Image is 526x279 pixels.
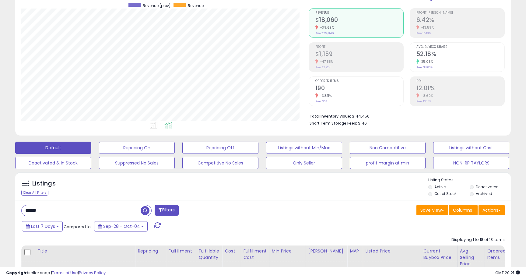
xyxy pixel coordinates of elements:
[315,31,334,35] small: Prev: $29,946
[52,270,78,276] a: Terms of Use
[310,112,500,119] li: $144,450
[310,114,351,119] b: Total Inventory Value:
[64,224,92,230] span: Compared to:
[366,248,418,254] div: Listed Price
[21,190,48,196] div: Clear All Filters
[94,221,148,231] button: Sep-28 - Oct-04
[182,142,258,154] button: Repricing Off
[416,79,504,83] span: ROI
[272,248,303,254] div: Min Price
[315,85,403,93] h2: 190
[479,205,505,215] button: Actions
[416,100,431,103] small: Prev: 13.14%
[22,221,63,231] button: Last 7 Days
[155,205,178,216] button: Filters
[99,142,175,154] button: Repricing On
[419,25,434,30] small: -13.59%
[182,157,258,169] button: Competitive No Sales
[318,25,334,30] small: -39.69%
[453,207,472,213] span: Columns
[416,85,504,93] h2: 12.01%
[266,142,342,154] button: Listings without Min/Max
[143,3,170,8] span: Revenue (prev)
[6,270,28,276] strong: Copyright
[318,59,334,64] small: -47.88%
[225,248,238,254] div: Cost
[350,248,360,254] div: MAP
[315,65,331,69] small: Prev: $2,224
[423,248,455,261] div: Current Buybox Price
[308,248,345,254] div: [PERSON_NAME]
[460,248,482,267] div: Avg Selling Price
[433,157,509,169] button: NON-RP TAYLORS
[315,45,403,49] span: Profit
[266,157,342,169] button: Only Seller
[318,94,332,98] small: -38.11%
[315,51,403,59] h2: $1,159
[487,248,510,261] div: Ordered Items
[315,100,327,103] small: Prev: 307
[315,16,403,25] h2: $18,060
[138,248,163,254] div: Repricing
[99,157,175,169] button: Suppressed No Sales
[103,223,140,229] span: Sep-28 - Oct-04
[433,142,509,154] button: Listings without Cost
[32,179,56,188] h5: Listings
[416,65,433,69] small: Prev: 38.63%
[6,270,106,276] div: seller snap | |
[315,11,403,15] span: Revenue
[449,205,478,215] button: Columns
[15,142,91,154] button: Default
[350,157,426,169] button: profit margin at min
[310,121,357,126] b: Short Term Storage Fees:
[419,59,433,64] small: 35.08%
[350,142,426,154] button: Non Competitive
[416,45,504,49] span: Avg. Buybox Share
[188,3,204,8] span: Revenue
[416,205,448,215] button: Save View
[419,94,433,98] small: -8.60%
[434,184,446,189] label: Active
[37,248,132,254] div: Title
[31,223,55,229] span: Last 7 Days
[428,177,510,183] p: Listing States:
[416,31,431,35] small: Prev: 7.43%
[416,16,504,25] h2: 6.42%
[15,157,91,169] button: Deactivated & In Stock
[358,120,367,126] span: $146
[198,248,219,261] div: Fulfillable Quantity
[476,191,492,196] label: Archived
[315,79,403,83] span: Ordered Items
[434,191,457,196] label: Out of Stock
[476,184,499,189] label: Deactivated
[169,248,193,254] div: Fulfillment
[416,51,504,59] h2: 52.18%
[243,248,267,261] div: Fulfillment Cost
[495,270,520,276] span: 2025-10-13 20:21 GMT
[79,270,106,276] a: Privacy Policy
[416,11,504,15] span: Profit [PERSON_NAME]
[451,237,505,243] div: Displaying 1 to 18 of 18 items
